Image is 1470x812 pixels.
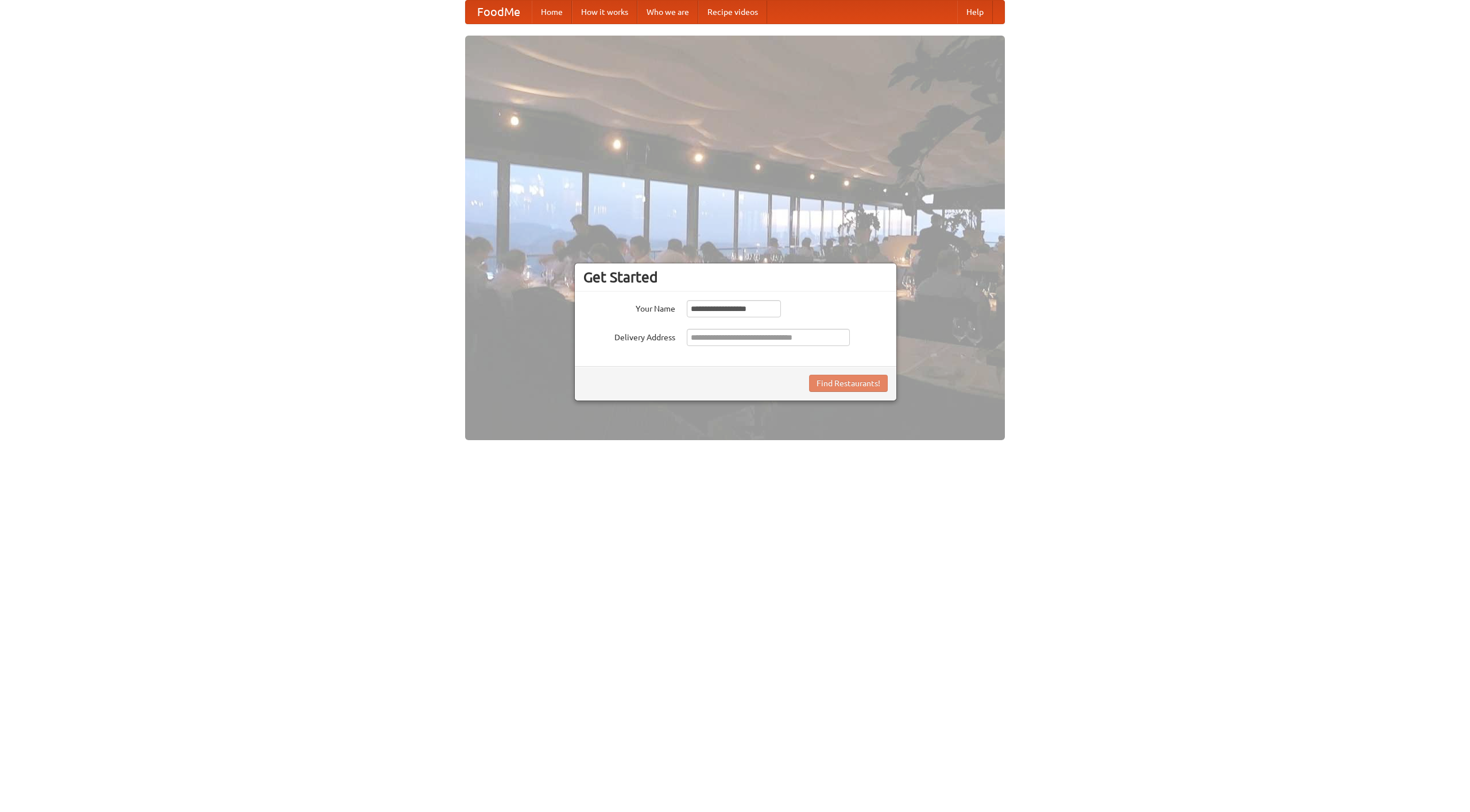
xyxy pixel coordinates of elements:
a: FoodMe [466,1,532,24]
a: Help [957,1,993,24]
label: Your Name [583,300,675,314]
label: Delivery Address [583,329,675,343]
button: Find Restaurants! [809,375,888,392]
a: Who we are [637,1,698,24]
h3: Get Started [583,269,888,286]
a: How it works [572,1,637,24]
a: Home [532,1,572,24]
a: Recipe videos [698,1,767,24]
